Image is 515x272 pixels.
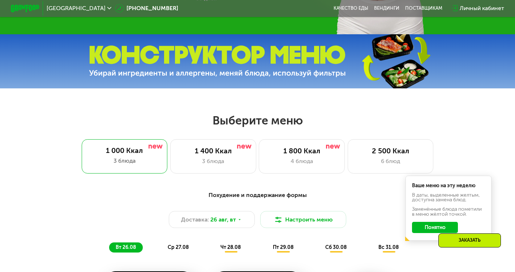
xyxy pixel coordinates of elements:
[412,207,485,217] div: Заменённые блюда пометили в меню жёлтой точкой.
[89,146,160,155] div: 1 000 Ккал
[168,244,189,250] span: ср 27.08
[266,147,337,155] div: 1 800 Ккал
[178,157,249,166] div: 3 блюда
[378,244,399,250] span: вс 31.08
[412,193,485,203] div: В даты, выделенные желтым, доступна замена блюд.
[46,191,469,200] div: Похудение и поддержание формы
[89,157,160,165] div: 3 блюда
[460,4,504,13] div: Личный кабинет
[210,215,236,224] span: 26 авг, вт
[412,222,458,233] button: Понятно
[116,244,136,250] span: вт 26.08
[260,211,346,228] button: Настроить меню
[47,5,106,11] span: [GEOGRAPHIC_DATA]
[23,113,492,128] h2: Выберите меню
[355,147,426,155] div: 2 500 Ккал
[181,215,209,224] span: Доставка:
[273,244,293,250] span: пт 29.08
[178,147,249,155] div: 1 400 Ккал
[266,157,337,166] div: 4 блюда
[325,244,347,250] span: сб 30.08
[220,244,241,250] span: чт 28.08
[405,5,442,11] div: поставщикам
[355,157,426,166] div: 6 блюд
[374,5,399,11] a: Вендинги
[438,233,501,247] div: Заказать
[334,5,368,11] a: Качество еды
[115,4,178,13] a: [PHONE_NUMBER]
[412,183,485,188] div: Ваше меню на эту неделю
